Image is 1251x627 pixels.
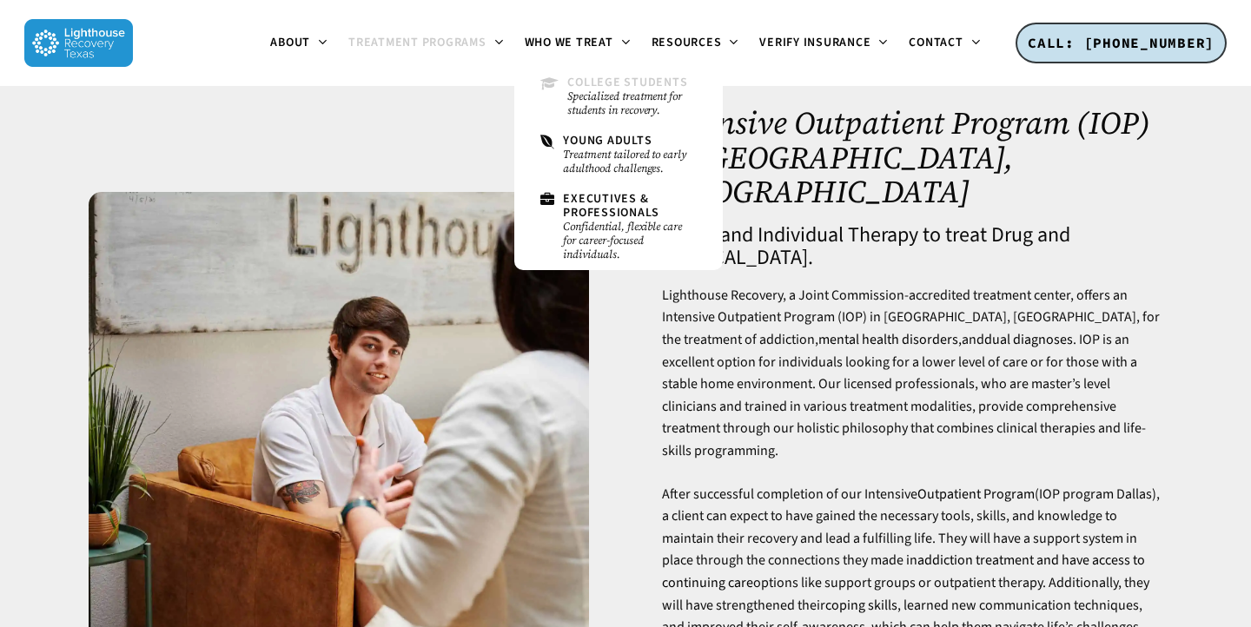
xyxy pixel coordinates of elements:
a: Resources [641,36,750,50]
span: Verify Insurance [759,34,870,51]
p: Lighthouse Recovery, a Joint Commission-accredited treatment center, offers an Intensive Outpatie... [662,285,1162,484]
span: CALL: [PHONE_NUMBER] [1028,34,1215,51]
a: coping skills [825,596,897,615]
a: Executives & ProfessionalsConfidential, flexible care for career-focused individuals. [532,184,705,270]
small: Treatment tailored to early adulthood challenges. [563,148,696,175]
a: dual diagnoses [984,330,1073,349]
a: mental health disorders, [818,330,962,349]
a: Contact [898,36,990,50]
span: About [270,34,310,51]
a: College StudentsSpecialized treatment for students in recovery. [532,68,705,126]
span: Executives & Professionals [563,190,659,221]
img: Lighthouse Recovery Texas [24,19,133,67]
a: Young AdultsTreatment tailored to early adulthood challenges. [532,126,705,184]
small: Confidential, flexible care for career-focused individuals. [563,220,696,261]
h1: Intensive Outpatient Program (IOP) in [GEOGRAPHIC_DATA], [GEOGRAPHIC_DATA] [662,106,1162,209]
span: Who We Treat [525,34,613,51]
small: Specialized treatment for students in recovery. [567,89,696,117]
a: Treatment Programs [338,36,514,50]
span: Resources [652,34,722,51]
a: Outpatient Program [917,485,1035,504]
a: CALL: [PHONE_NUMBER] [1016,23,1227,64]
span: College Students [567,74,687,91]
span: Contact [909,34,963,51]
a: addiction treatment and have access to continuing care [662,551,1145,592]
a: Who We Treat [514,36,641,50]
a: Verify Insurance [749,36,898,50]
h4: Group and Individual Therapy to treat Drug and [MEDICAL_DATA]. [662,224,1162,269]
span: Young Adults [563,132,652,149]
a: About [260,36,338,50]
span: Treatment Programs [348,34,486,51]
